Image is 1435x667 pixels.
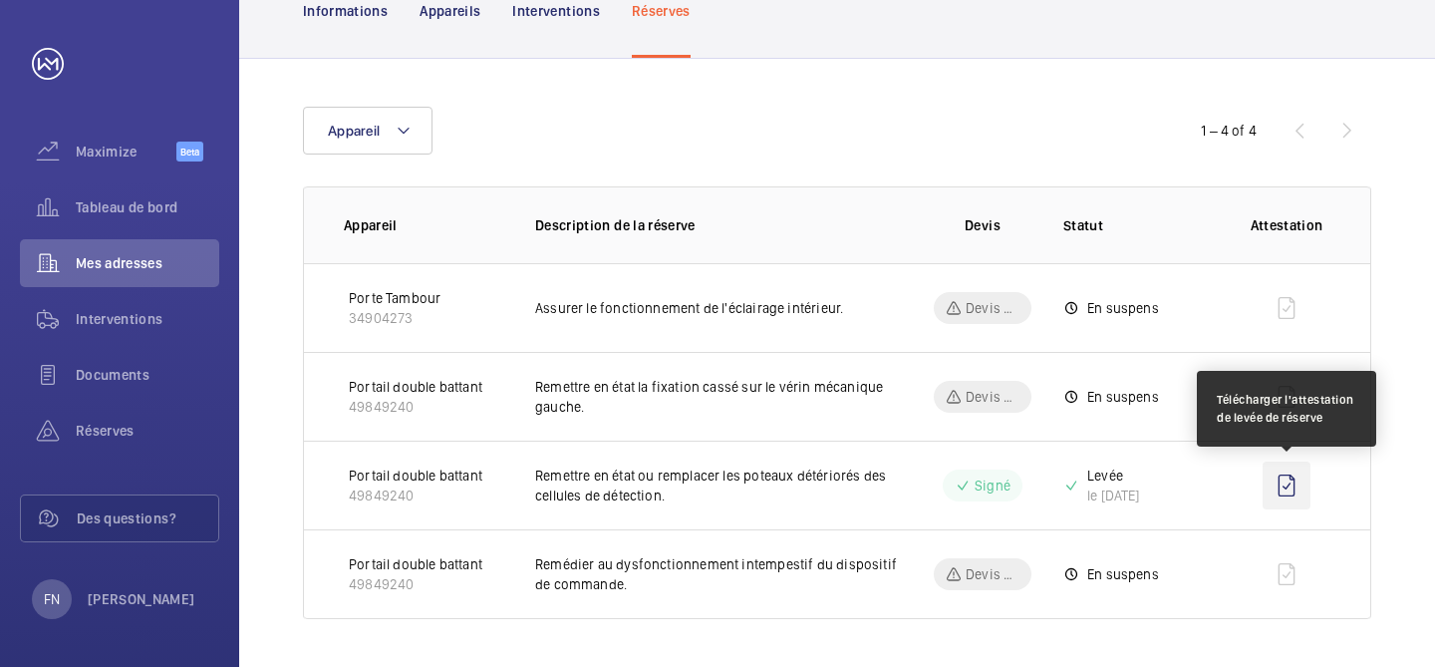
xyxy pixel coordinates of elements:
span: Tableau de bord [76,197,219,217]
p: FN [44,589,60,609]
p: 49849240 [349,574,482,594]
p: Remédier au dysfonctionnement intempestif du dispositif de commande. [535,554,902,594]
p: Appareils [420,1,480,21]
p: Description de la réserve [535,215,902,235]
span: Documents [76,365,219,385]
button: Appareil [303,107,432,155]
p: En suspens [1087,564,1159,584]
span: Maximize [76,142,176,162]
p: Porte Tambour [349,288,440,308]
p: Devis en cours [966,564,1019,584]
p: Levée [1087,466,1140,486]
p: Assurer le fonctionnement de l'éclairage intérieur. [535,298,902,318]
span: Réserves [76,421,219,441]
p: Attestation [1243,215,1330,235]
p: Appareil [344,215,503,235]
span: Interventions [76,309,219,329]
div: 1 – 4 of 4 [1201,121,1257,141]
p: 49849240 [349,397,482,417]
p: [PERSON_NAME] [88,589,195,609]
p: 34904273 [349,308,440,328]
p: 49849240 [349,486,482,505]
p: Devis en cours [966,298,1019,318]
p: Devis [965,215,1001,235]
p: Portail double battant [349,377,482,397]
span: Beta [176,142,203,162]
p: Remettre en état ou remplacer les poteaux détériorés des cellules de détection. [535,466,902,505]
div: Télécharger l'attestation de levée de réserve [1217,391,1356,427]
p: Interventions [512,1,600,21]
span: Appareil [328,123,380,139]
p: Portail double battant [349,466,482,486]
p: En suspens [1087,387,1159,407]
p: Devis en cours [966,387,1019,407]
p: Statut [1063,215,1211,235]
p: Portail double battant [349,554,482,574]
p: Signé [975,476,1010,496]
span: Mes adresses [76,253,219,273]
div: le [DATE] [1087,486,1140,505]
p: Remettre en état la fixation cassé sur le vérin mécanique gauche. [535,377,902,417]
p: Réserves [632,1,691,21]
span: Des questions? [77,508,218,528]
p: En suspens [1087,298,1159,318]
p: Informations [303,1,388,21]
